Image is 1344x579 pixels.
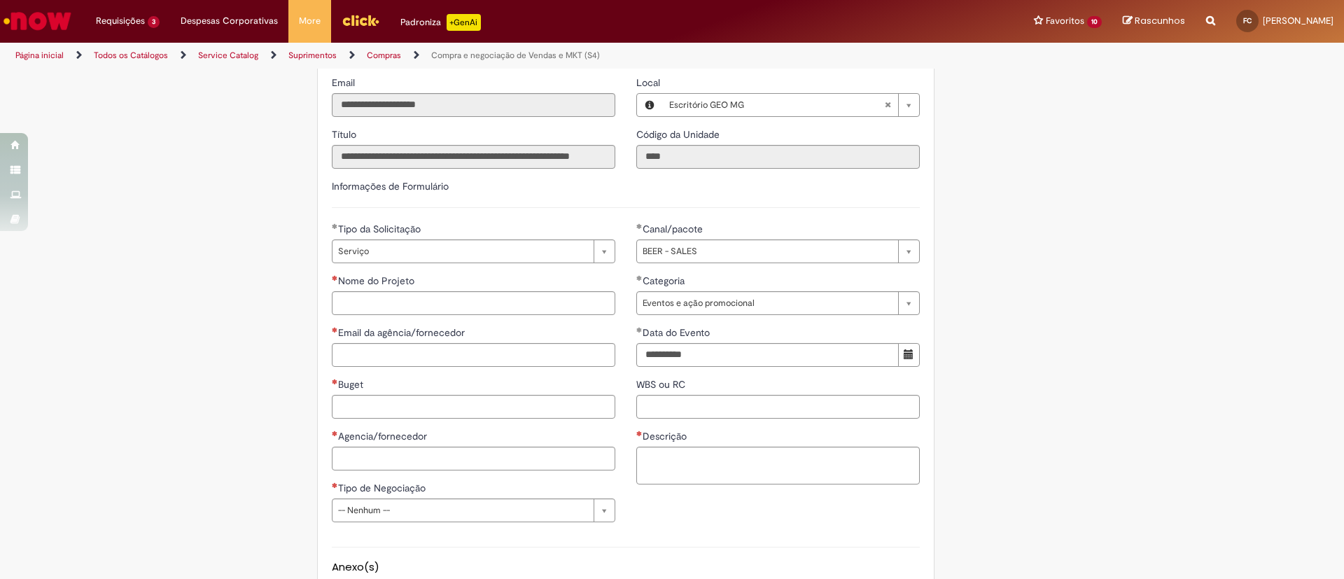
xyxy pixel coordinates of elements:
span: Eventos e ação promocional [643,292,891,314]
a: Service Catalog [198,50,258,61]
input: Título [332,145,615,169]
span: FC [1243,16,1252,25]
span: Necessários [332,431,338,436]
button: Local, Visualizar este registro Escritório GEO MG [637,94,662,116]
textarea: Descrição [636,447,920,484]
a: Compras [367,50,401,61]
span: Agencia/fornecedor [338,430,430,442]
label: Informações de Formulário [332,180,449,193]
a: Página inicial [15,50,64,61]
span: Necessários [332,327,338,333]
span: [PERSON_NAME] [1263,15,1333,27]
label: Somente leitura - Email [332,76,358,90]
span: Rascunhos [1135,14,1185,27]
label: Somente leitura - Código da Unidade [636,127,722,141]
span: Data do Evento [643,326,713,339]
span: Requisições [96,14,145,28]
input: Código da Unidade [636,145,920,169]
span: Escritório GEO MG [669,94,884,116]
span: Serviço [338,240,587,263]
span: Necessários [332,482,338,488]
div: Padroniza [400,14,481,31]
span: Canal/pacote [643,223,706,235]
input: Buget [332,395,615,419]
span: Necessários [332,379,338,384]
span: Favoritos [1046,14,1084,28]
span: -- Nenhum -- [338,499,587,522]
img: click_logo_yellow_360x200.png [342,10,379,31]
button: Mostrar calendário para Data do Evento [898,343,920,367]
span: Tipo de Negociação [338,482,428,494]
span: More [299,14,321,28]
a: Compra e negociação de Vendas e MKT (S4) [431,50,600,61]
p: +GenAi [447,14,481,31]
span: Local [636,76,663,89]
img: ServiceNow [1,7,73,35]
input: Email da agência/fornecedor [332,343,615,367]
span: Email da agência/fornecedor [338,326,468,339]
input: Nome do Projeto [332,291,615,315]
span: Somente leitura - Email [332,76,358,89]
span: 10 [1087,16,1102,28]
span: Somente leitura - Título [332,128,359,141]
span: 3 [148,16,160,28]
abbr: Limpar campo Local [877,94,898,116]
span: Obrigatório Preenchido [636,327,643,333]
span: Obrigatório Preenchido [636,275,643,281]
span: Obrigatório Preenchido [636,223,643,229]
a: Suprimentos [288,50,337,61]
span: Necessários [636,431,643,436]
span: Despesas Corporativas [181,14,278,28]
h5: Anexo(s) [332,561,920,573]
span: BEER - SALES [643,240,891,263]
label: Somente leitura - Título [332,127,359,141]
input: Email [332,93,615,117]
ul: Trilhas de página [10,43,885,69]
span: Nome do Projeto [338,274,417,287]
span: Obrigatório Preenchido [332,223,338,229]
input: Data do Evento 04 October 2025 Saturday [636,343,899,367]
a: Todos os Catálogos [94,50,168,61]
a: Rascunhos [1123,15,1185,28]
a: Escritório GEO MGLimpar campo Local [662,94,919,116]
span: WBS ou RC [636,378,688,391]
span: Categoria [643,274,687,287]
span: Tipo da Solicitação [338,223,423,235]
input: WBS ou RC [636,395,920,419]
input: Agencia/fornecedor [332,447,615,470]
span: Somente leitura - Código da Unidade [636,128,722,141]
span: Descrição [643,430,689,442]
span: Buget [338,378,366,391]
span: Necessários [332,275,338,281]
